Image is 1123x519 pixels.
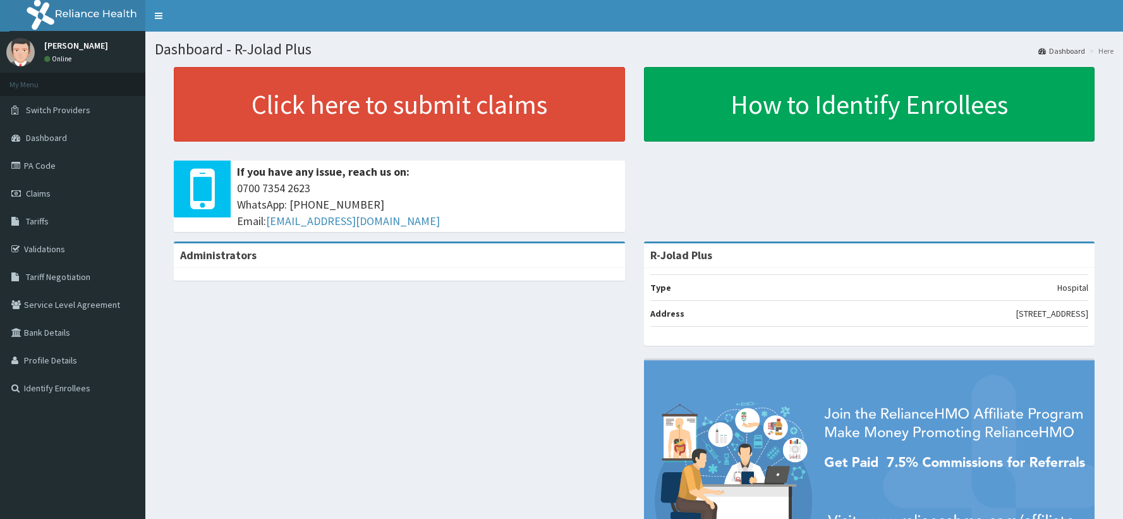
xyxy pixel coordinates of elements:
img: User Image [6,38,35,66]
span: Dashboard [26,132,67,143]
strong: R-Jolad Plus [650,248,712,262]
b: Type [650,282,671,293]
p: [PERSON_NAME] [44,41,108,50]
a: Click here to submit claims [174,67,625,142]
span: 0700 7354 2623 WhatsApp: [PHONE_NUMBER] Email: [237,180,619,229]
a: [EMAIL_ADDRESS][DOMAIN_NAME] [266,214,440,228]
a: Online [44,54,75,63]
span: Switch Providers [26,104,90,116]
span: Tariffs [26,216,49,227]
p: [STREET_ADDRESS] [1016,307,1088,320]
li: Here [1086,46,1114,56]
span: Claims [26,188,51,199]
span: Tariff Negotiation [26,271,90,283]
b: Address [650,308,684,319]
b: Administrators [180,248,257,262]
b: If you have any issue, reach us on: [237,164,410,179]
h1: Dashboard - R-Jolad Plus [155,41,1114,58]
a: How to Identify Enrollees [644,67,1095,142]
p: Hospital [1057,281,1088,294]
a: Dashboard [1038,46,1085,56]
